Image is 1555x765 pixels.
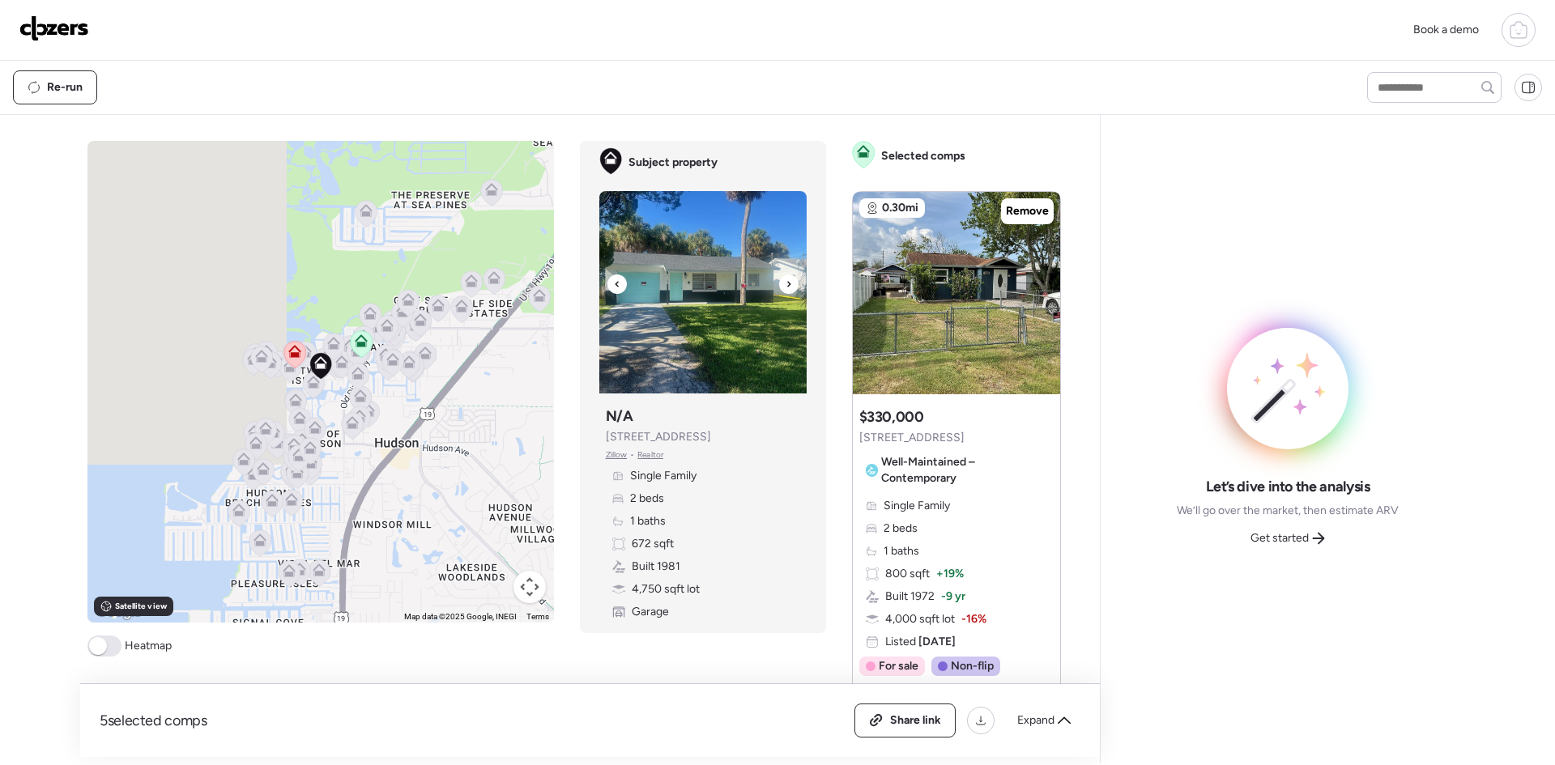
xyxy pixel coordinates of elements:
span: Heatmap [125,638,172,654]
span: + 19% [936,566,964,582]
button: Map camera controls [513,571,546,603]
span: [STREET_ADDRESS] [859,430,965,446]
span: Garage [632,604,669,620]
span: Realtor [637,448,663,461]
img: Logo [19,15,89,41]
span: Single Family [630,468,697,484]
span: • [630,448,634,461]
span: [DATE] [916,635,956,648]
span: Well-Maintained – Contemporary [881,454,1047,487]
span: 4,750 sqft lot [632,581,700,597]
span: Listed [885,634,956,650]
span: 99 days on market [877,682,972,699]
span: 1 baths [884,543,919,559]
span: We’ll go over the market, then estimate ARV [1177,503,1399,519]
span: Zillow [606,448,628,461]
span: 672 sqft [632,536,674,552]
span: Re-run [47,79,83,96]
span: Book a demo [1413,23,1479,36]
span: Map data ©2025 Google, INEGI [404,612,517,621]
span: Get started [1250,530,1309,546]
span: Non-flip [951,658,994,674]
span: 2 beds [630,491,664,507]
span: Expand [1017,712,1054,729]
span: 5 selected comps [100,711,207,730]
span: 800 sqft [885,566,930,582]
span: For sale [879,658,918,674]
span: Satellite view [115,600,167,613]
span: Selected comps [881,148,965,164]
img: Google [92,601,145,623]
span: Subject property [628,155,718,171]
h3: N/A [606,406,633,426]
span: Built 1972 [885,589,935,605]
span: -9 yr [941,589,965,605]
a: Terms (opens in new tab) [526,612,549,621]
span: 0.30mi [882,200,918,216]
span: 1 baths [630,513,666,529]
span: 4,000 sqft lot [885,611,955,627]
span: -16% [961,611,986,627]
span: Share link [890,712,941,729]
a: Open this area in Google Maps (opens a new window) [92,601,145,623]
span: Single Family [884,498,950,514]
span: Remove [1006,203,1049,219]
span: 2 beds [884,521,918,537]
span: [STREET_ADDRESS] [606,429,711,445]
span: Let’s dive into the analysis [1206,477,1370,496]
span: Built 1981 [632,559,680,575]
h3: $330,000 [859,407,924,427]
